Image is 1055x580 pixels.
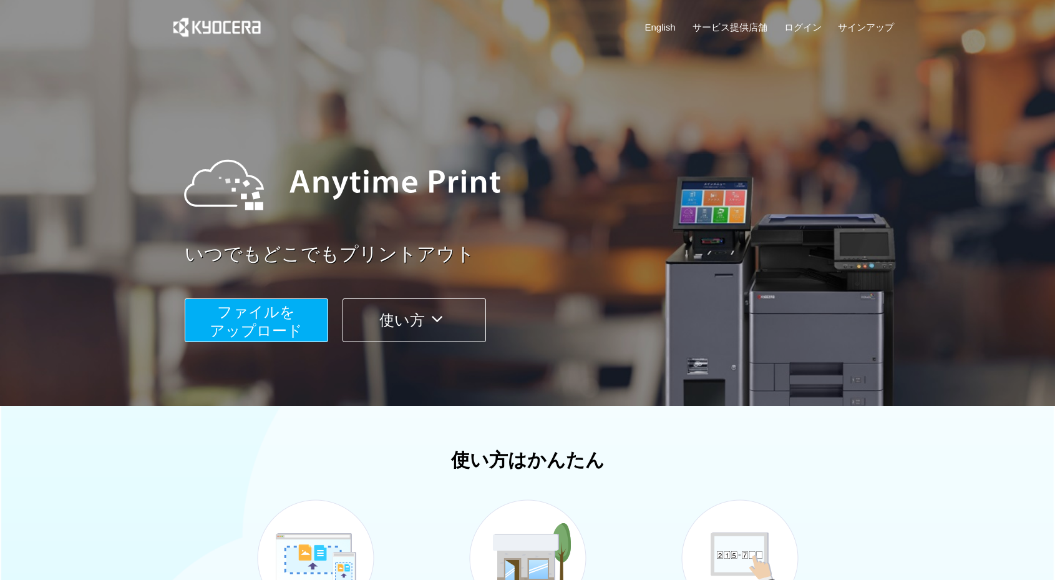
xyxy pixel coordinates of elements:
[185,241,902,268] a: いつでもどこでもプリントアウト
[343,298,486,342] button: 使い方
[784,21,822,34] a: ログイン
[210,303,303,339] span: ファイルを ​​アップロード
[838,21,894,34] a: サインアップ
[645,21,676,34] a: English
[185,298,328,342] button: ファイルを​​アップロード
[693,21,767,34] a: サービス提供店舗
